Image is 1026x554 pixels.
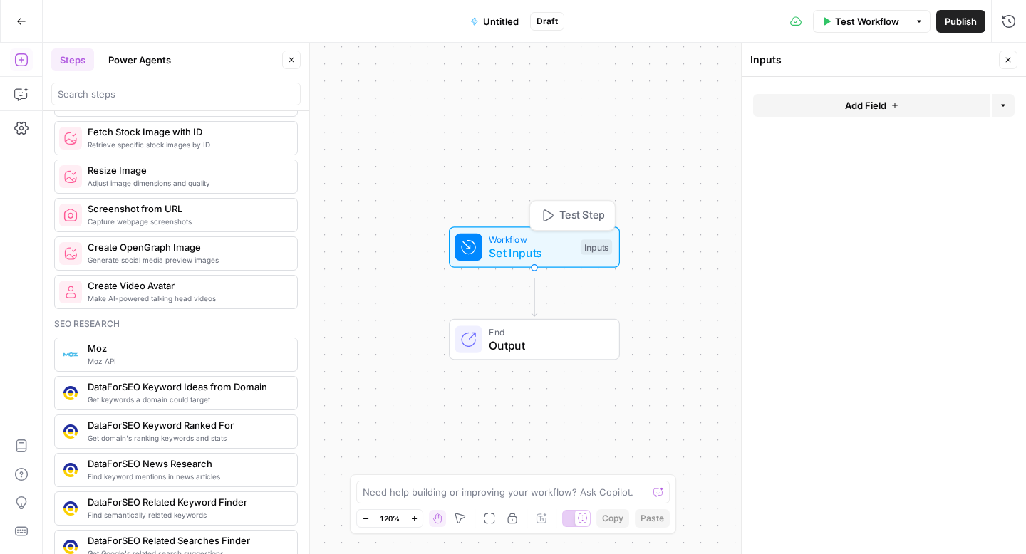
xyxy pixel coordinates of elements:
[63,540,78,554] img: 9u0p4zbvbrir7uayayktvs1v5eg0
[602,512,623,525] span: Copy
[88,418,286,432] span: DataForSEO Keyword Ranked For
[489,325,605,338] span: End
[88,509,286,521] span: Find semantically related keywords
[88,240,286,254] span: Create OpenGraph Image
[88,380,286,394] span: DataForSEO Keyword Ideas from Domain
[88,456,286,471] span: DataForSEO News Research
[63,246,78,261] img: pyizt6wx4h99f5rkgufsmugliyey
[835,14,899,28] span: Test Workflow
[402,226,667,268] div: WorkflowSet InputsInputsTest Step
[88,394,286,405] span: Get keywords a domain could target
[54,318,298,330] div: Seo research
[88,341,286,355] span: Moz
[88,177,286,189] span: Adjust image dimensions and quality
[88,202,286,216] span: Screenshot from URL
[63,501,78,516] img: se7yyxfvbxn2c3qgqs66gfh04cl6
[581,239,612,255] div: Inputs
[63,424,78,439] img: 3iojl28do7crl10hh26nxau20pae
[635,509,670,528] button: Paste
[88,432,286,444] span: Get domain's ranking keywords and stats
[641,512,664,525] span: Paste
[489,244,574,261] span: Set Inputs
[88,139,286,150] span: Retrieve specific stock images by ID
[845,98,886,113] span: Add Field
[532,278,537,316] g: Edge from start to end
[537,15,558,28] span: Draft
[88,495,286,509] span: DataForSEO Related Keyword Finder
[936,10,985,33] button: Publish
[88,293,286,304] span: Make AI-powered talking head videos
[88,216,286,227] span: Capture webpage screenshots
[88,355,286,367] span: Moz API
[88,278,286,293] span: Create Video Avatar
[100,48,180,71] button: Power Agents
[380,513,400,524] span: 120%
[813,10,908,33] button: Test Workflow
[51,48,94,71] button: Steps
[88,533,286,548] span: DataForSEO Related Searches Finder
[88,125,286,139] span: Fetch Stock Image with ID
[402,319,667,360] div: EndOutput
[750,53,995,67] div: Inputs
[88,163,286,177] span: Resize Image
[58,87,294,101] input: Search steps
[63,386,78,400] img: qj0lddqgokrswkyaqb1p9cmo0sp5
[945,14,977,28] span: Publish
[489,233,574,246] span: Workflow
[63,285,78,299] img: rmejigl5z5mwnxpjlfq225817r45
[596,509,629,528] button: Copy
[462,10,527,33] button: Untitled
[753,94,990,117] button: Add Field
[483,14,519,28] span: Untitled
[63,463,78,477] img: vjoh3p9kohnippxyp1brdnq6ymi1
[88,471,286,482] span: Find keyword mentions in news articles
[88,254,286,266] span: Generate social media preview images
[489,337,605,354] span: Output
